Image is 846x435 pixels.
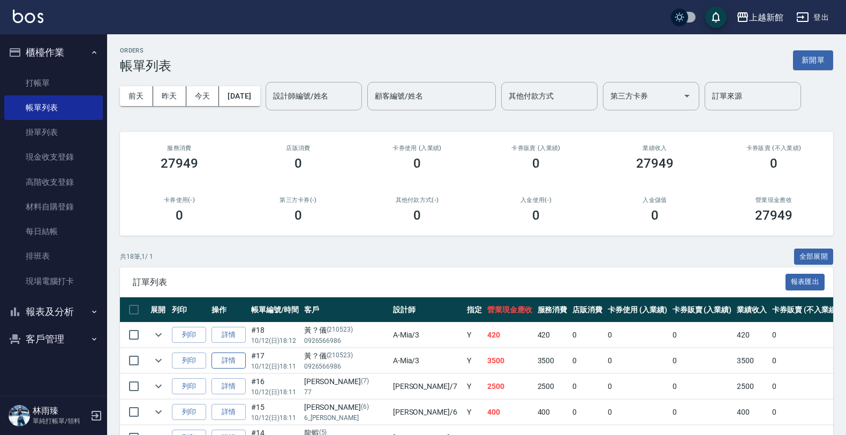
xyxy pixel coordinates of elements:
[785,274,825,290] button: 報表匯出
[464,374,485,399] td: Y
[304,387,388,397] p: 77
[361,402,369,413] p: (6)
[172,378,206,395] button: 列印
[769,374,841,399] td: 0
[251,387,299,397] p: 10/12 (日) 18:11
[485,322,535,348] td: 420
[570,322,605,348] td: 0
[489,197,583,204] h2: 入金使用(-)
[172,352,206,369] button: 列印
[153,86,186,106] button: 昨天
[176,208,183,223] h3: 0
[769,400,841,425] td: 0
[4,39,103,66] button: 櫃檯作業
[535,348,570,373] td: 3500
[570,400,605,425] td: 0
[390,400,464,425] td: [PERSON_NAME] /6
[4,120,103,145] a: 掛單列表
[248,322,301,348] td: #18
[535,374,570,399] td: 2500
[304,336,388,346] p: 0926566986
[120,47,171,54] h2: ORDERS
[390,348,464,373] td: A-Mia /3
[304,413,388,423] p: 6_[PERSON_NAME]
[734,400,769,425] td: 400
[120,86,153,106] button: 前天
[532,208,540,223] h3: 0
[4,145,103,169] a: 現金收支登錄
[172,404,206,421] button: 列印
[535,322,570,348] td: 420
[211,327,246,343] a: 詳情
[148,297,169,322] th: 展開
[678,87,696,104] button: Open
[485,348,535,373] td: 3500
[327,350,353,362] p: (210523)
[252,145,345,152] h2: 店販消費
[150,352,167,369] button: expand row
[133,277,785,288] span: 訂單列表
[485,400,535,425] td: 400
[172,327,206,343] button: 列印
[4,219,103,244] a: 每日結帳
[413,208,421,223] h3: 0
[4,325,103,353] button: 客戶管理
[570,297,605,322] th: 店販消費
[9,405,30,426] img: Person
[670,348,735,373] td: 0
[705,6,727,28] button: save
[304,350,388,362] div: 黃？儀
[294,156,302,171] h3: 0
[371,145,464,152] h2: 卡券使用 (入業績)
[371,197,464,204] h2: 其他付款方式(-)
[532,156,540,171] h3: 0
[792,7,833,27] button: 登出
[732,6,788,28] button: 上越新館
[133,145,226,152] h3: 服務消費
[4,170,103,194] a: 高階收支登錄
[485,374,535,399] td: 2500
[636,156,674,171] h3: 27949
[301,297,390,322] th: 客戶
[248,348,301,373] td: #17
[464,322,485,348] td: Y
[464,297,485,322] th: 指定
[248,297,301,322] th: 帳單編號/時間
[670,322,735,348] td: 0
[464,400,485,425] td: Y
[33,406,87,416] h5: 林雨臻
[4,269,103,294] a: 現場電腦打卡
[120,58,171,73] h3: 帳單列表
[248,374,301,399] td: #16
[4,298,103,326] button: 報表及分析
[150,378,167,394] button: expand row
[327,325,353,336] p: (210523)
[489,145,583,152] h2: 卡券販賣 (入業績)
[605,297,670,322] th: 卡券使用 (入業績)
[608,197,701,204] h2: 入金儲值
[219,86,260,106] button: [DATE]
[304,362,388,371] p: 0926566986
[570,348,605,373] td: 0
[304,376,388,387] div: [PERSON_NAME]
[651,208,659,223] h3: 0
[150,327,167,343] button: expand row
[304,402,388,413] div: [PERSON_NAME]
[485,297,535,322] th: 營業現金應收
[133,197,226,204] h2: 卡券使用(-)
[670,374,735,399] td: 0
[4,244,103,268] a: 排班表
[251,336,299,346] p: 10/12 (日) 18:12
[785,276,825,287] a: 報表匯出
[248,400,301,425] td: #15
[670,297,735,322] th: 卡券販賣 (入業績)
[211,352,246,369] a: 詳情
[390,297,464,322] th: 設計師
[794,249,834,265] button: 全部展開
[13,10,43,23] img: Logo
[734,348,769,373] td: 3500
[390,322,464,348] td: A-Mia /3
[169,297,209,322] th: 列印
[186,86,220,106] button: 今天
[535,297,570,322] th: 服務消費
